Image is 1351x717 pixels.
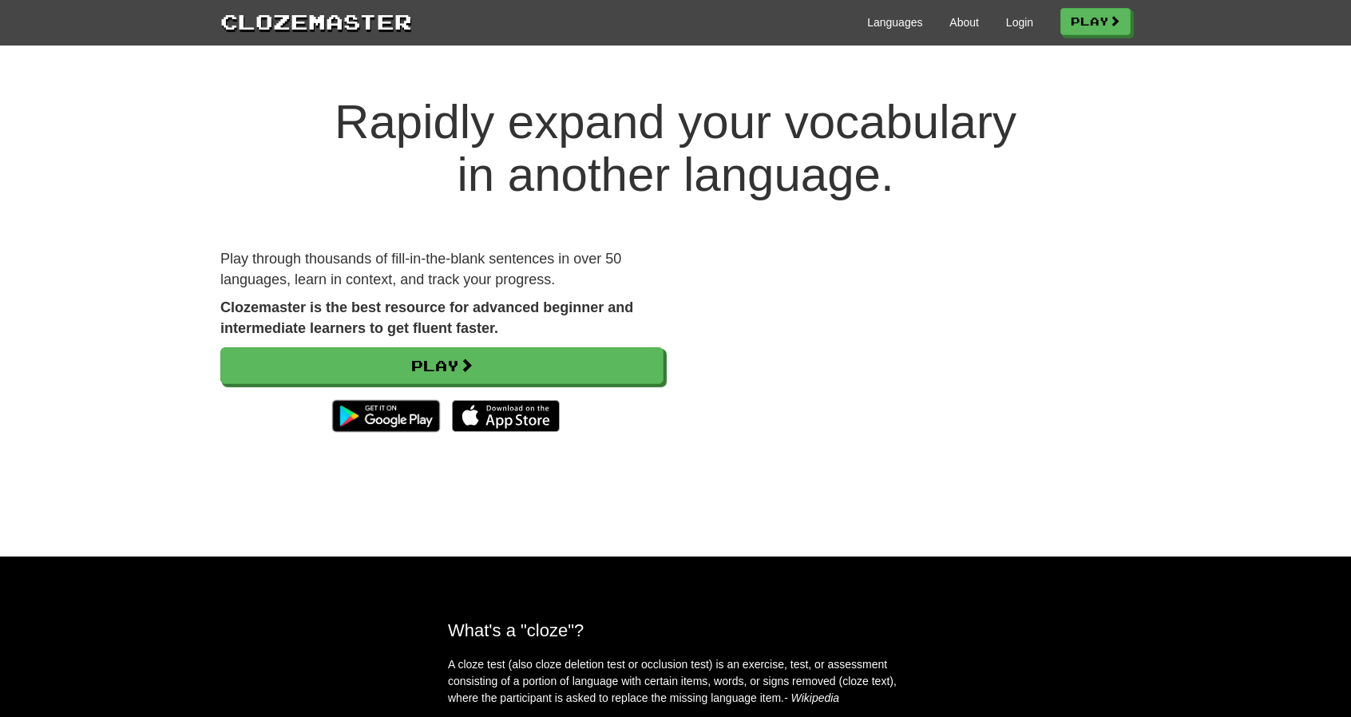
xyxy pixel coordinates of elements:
[220,347,664,384] a: Play
[867,14,922,30] a: Languages
[949,14,979,30] a: About
[448,656,903,707] p: A cloze test (also cloze deletion test or occlusion test) is an exercise, test, or assessment con...
[452,400,560,432] img: Download_on_the_App_Store_Badge_US-UK_135x40-25178aeef6eb6b83b96f5f2d004eda3bffbb37122de64afbaef7...
[220,249,664,290] p: Play through thousands of fill-in-the-blank sentences in over 50 languages, learn in context, and...
[220,299,633,336] strong: Clozemaster is the best resource for advanced beginner and intermediate learners to get fluent fa...
[324,392,448,440] img: Get it on Google Play
[448,620,903,640] h2: What's a "cloze"?
[1060,8,1131,35] a: Play
[220,6,412,36] a: Clozemaster
[1006,14,1033,30] a: Login
[784,691,839,704] em: - Wikipedia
